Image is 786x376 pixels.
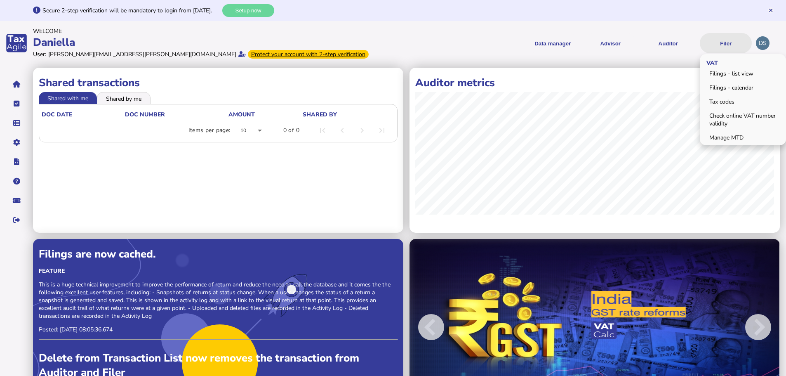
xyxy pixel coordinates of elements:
[238,51,246,57] i: Email verified
[415,76,774,90] h1: Auditor metrics
[701,67,785,80] a: Filings - list view
[303,111,337,118] div: shared by
[42,7,220,14] div: Secure 2-step verification will be mandatory to login from [DATE].
[700,52,722,72] span: VAT
[42,111,124,118] div: doc date
[39,76,398,90] h1: Shared transactions
[42,111,72,118] div: doc date
[283,126,299,135] div: 0 of 0
[39,326,398,333] p: Posted: [DATE] 08:05:36.674
[222,4,274,17] button: Setup now
[125,111,228,118] div: doc number
[39,247,398,261] div: Filings are now cached.
[8,95,25,112] button: Tasks
[584,33,636,53] button: Shows a dropdown of VAT Advisor options
[33,35,391,50] div: Daniella
[125,111,165,118] div: doc number
[756,36,770,50] div: Profile settings
[701,131,785,144] a: Manage MTD
[768,7,774,13] button: Hide message
[8,134,25,151] button: Manage settings
[48,50,236,58] div: [PERSON_NAME][EMAIL_ADDRESS][PERSON_NAME][DOMAIN_NAME]
[8,153,25,170] button: Developer hub links
[701,109,785,130] a: Check online VAT number validity
[701,95,785,108] a: Tax codes
[8,114,25,132] button: Data manager
[303,111,393,118] div: shared by
[39,281,398,320] p: This is a huge technical improvement to improve the performance of return and reduce the need to ...
[33,50,46,58] div: User:
[8,173,25,190] button: Help pages
[33,27,391,35] div: Welcome
[8,192,25,209] button: Raise a support ticket
[39,92,97,104] li: Shared with me
[228,111,255,118] div: Amount
[8,211,25,229] button: Sign out
[527,33,579,53] button: Shows a dropdown of Data manager options
[701,81,785,94] a: Filings - calendar
[642,33,694,53] button: Auditor
[395,33,752,53] menu: navigate products
[700,33,752,53] button: Filer
[248,50,369,59] div: From Oct 1, 2025, 2-step verification will be required to login. Set it up now...
[97,92,151,104] li: Shared by me
[188,126,231,135] div: Items per page:
[39,267,398,275] div: Feature
[228,111,302,118] div: Amount
[8,76,25,93] button: Home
